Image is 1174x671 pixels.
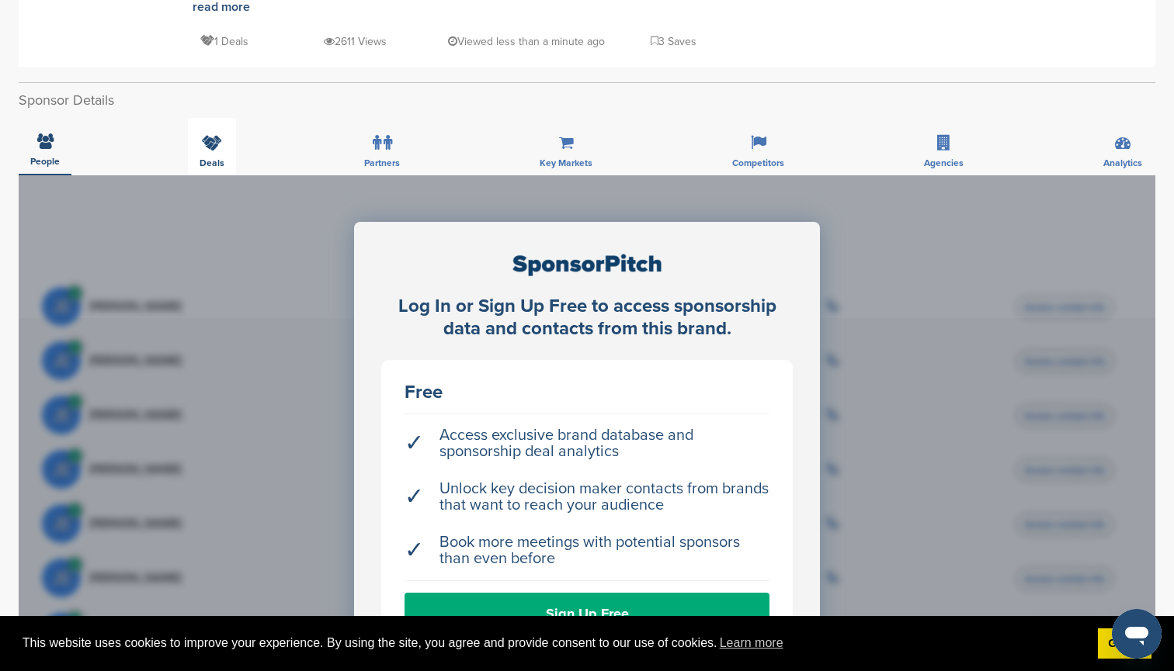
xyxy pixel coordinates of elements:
p: Viewed less than a minute ago [448,32,605,51]
span: ✓ [405,435,424,451]
a: Sign Up Free [405,593,769,635]
span: Deals [200,158,224,168]
iframe: Button to launch messaging window [1112,609,1162,659]
p: 2611 Views [324,32,387,51]
p: 1 Deals [200,32,248,51]
li: Unlock key decision maker contacts from brands that want to reach your audience [405,473,769,521]
span: Analytics [1103,158,1142,168]
span: This website uses cookies to improve your experience. By using the site, you agree and provide co... [23,631,1085,655]
h2: Sponsor Details [19,90,1155,111]
li: Book more meetings with potential sponsors than even before [405,527,769,575]
div: Log In or Sign Up Free to access sponsorship data and contacts from this brand. [381,296,793,341]
span: People [30,157,60,166]
span: Partners [364,158,400,168]
p: 3 Saves [651,32,696,51]
span: ✓ [405,542,424,559]
span: Key Markets [540,158,592,168]
span: Competitors [732,158,784,168]
span: ✓ [405,489,424,505]
li: Access exclusive brand database and sponsorship deal analytics [405,420,769,468]
div: Free [405,383,769,402]
a: learn more about cookies [717,631,786,655]
a: dismiss cookie message [1098,628,1151,659]
span: Agencies [924,158,964,168]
